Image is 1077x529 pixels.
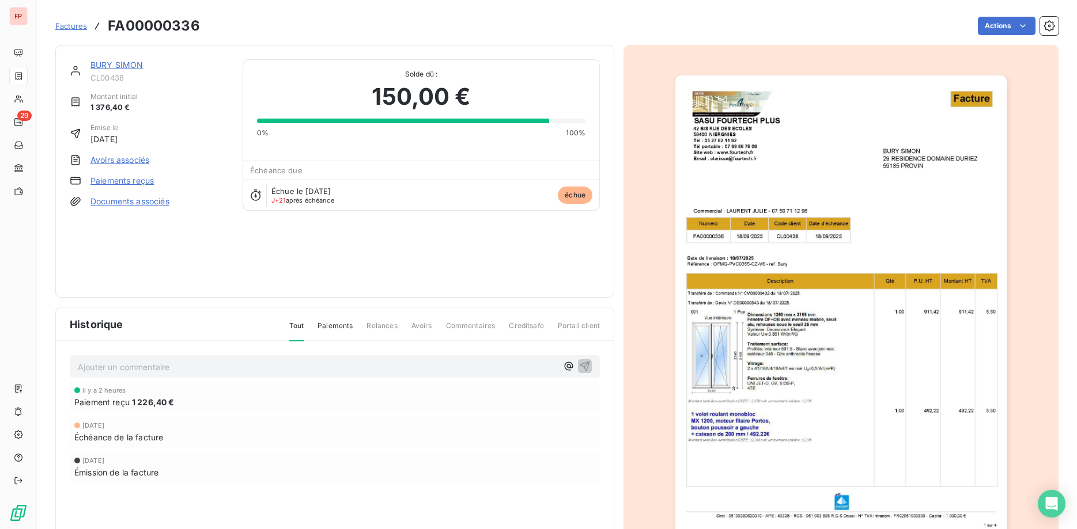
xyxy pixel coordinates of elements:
[108,16,200,36] h3: FA00000336
[446,321,496,340] span: Commentaires
[978,17,1036,35] button: Actions
[74,431,163,443] span: Échéance de la facture
[90,123,118,133] span: Émise le
[74,396,130,408] span: Paiement reçu
[257,128,269,138] span: 0%
[55,21,87,31] span: Factures
[372,79,470,114] span: 150,00 €
[90,60,143,70] a: BURY SIMON
[90,133,118,145] span: [DATE]
[90,102,138,113] span: 1 376,40 €
[70,317,123,332] span: Historique
[566,128,585,138] span: 100%
[271,197,334,204] span: après échéance
[1038,490,1065,517] div: Open Intercom Messenger
[82,422,104,429] span: [DATE]
[289,321,304,341] span: Tout
[90,92,138,102] span: Montant initial
[366,321,397,340] span: Relances
[271,187,331,196] span: Échue le [DATE]
[90,73,229,82] span: CL00438
[90,175,154,187] a: Paiements reçus
[55,20,87,32] a: Factures
[9,7,28,25] div: FP
[90,154,149,166] a: Avoirs associés
[411,321,432,340] span: Avoirs
[9,504,28,522] img: Logo LeanPay
[82,457,104,464] span: [DATE]
[558,187,592,204] span: échue
[509,321,544,340] span: Creditsafe
[90,196,169,207] a: Documents associés
[82,387,126,394] span: il y a 2 heures
[250,166,303,175] span: Échéance due
[558,321,600,340] span: Portail client
[17,111,32,121] span: 29
[74,466,158,478] span: Émission de la facture
[271,196,286,204] span: J+21
[132,396,175,408] span: 1 226,40 €
[318,321,353,340] span: Paiements
[257,69,585,79] span: Solde dû :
